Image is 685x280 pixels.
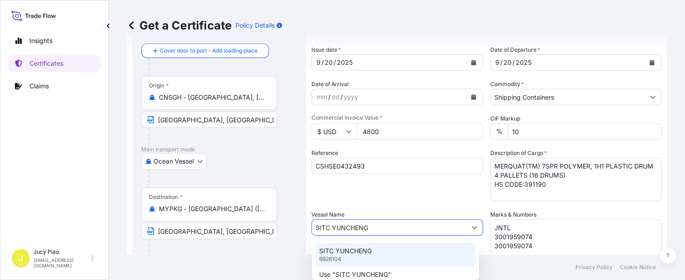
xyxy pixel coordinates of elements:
[491,89,645,105] input: Type to search commodity
[141,153,207,169] button: Select transport
[153,157,194,166] span: Ocean Vessel
[466,55,481,70] button: Calendar
[319,256,341,263] p: 9926104
[29,36,53,45] p: Insights
[311,158,483,174] input: Enter booking reference
[466,219,483,236] button: Show suggestions
[312,219,466,236] input: Type to search vessel name or IMO
[149,82,169,89] div: Origin
[29,82,49,91] p: Claims
[149,193,182,201] div: Destination
[490,80,524,89] label: Commodity
[159,204,266,213] input: Destination
[235,21,275,30] p: Policy Details
[645,55,659,70] button: Calendar
[141,223,277,239] input: Text to appear on certificate
[127,18,232,33] p: Get a Certificate
[336,57,354,68] div: year,
[340,92,343,102] div: /
[490,149,547,158] label: Description of Cargo
[328,92,331,102] div: /
[34,248,90,256] p: Jucy Piao
[343,92,359,102] div: year,
[34,257,90,268] p: [EMAIL_ADDRESS][DOMAIN_NAME]
[316,57,321,68] div: month,
[500,57,503,68] div: /
[515,57,532,68] div: year,
[490,210,537,219] label: Marks & Numbers
[316,92,328,102] div: month,
[29,59,63,68] p: Certificates
[357,123,483,140] input: Enter amount
[160,46,258,55] span: Cover door to port - Add loading place
[620,264,656,271] p: Cookie Notice
[490,114,520,123] label: CIF Markup
[141,111,277,128] input: Text to appear on certificate
[311,149,338,158] label: Reference
[494,57,500,68] div: month,
[645,89,661,105] button: Show suggestions
[311,210,345,219] label: Vessel Name
[321,57,324,68] div: /
[311,114,483,121] span: Commercial Invoice Value
[141,146,297,153] p: Main transport mode
[159,93,266,102] input: Origin
[324,57,334,68] div: day,
[319,246,372,256] p: SITC YUNCHENG
[331,92,340,102] div: day,
[508,123,662,140] input: Enter percentage between 0 and 24%
[334,57,336,68] div: /
[319,270,391,279] p: Use "SITC YUNCHENG"
[513,57,515,68] div: /
[19,254,23,263] span: J
[311,80,349,89] span: Date of Arrival
[503,57,513,68] div: day,
[575,264,613,271] p: Privacy Policy
[490,123,508,140] div: %
[466,90,481,104] button: Calendar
